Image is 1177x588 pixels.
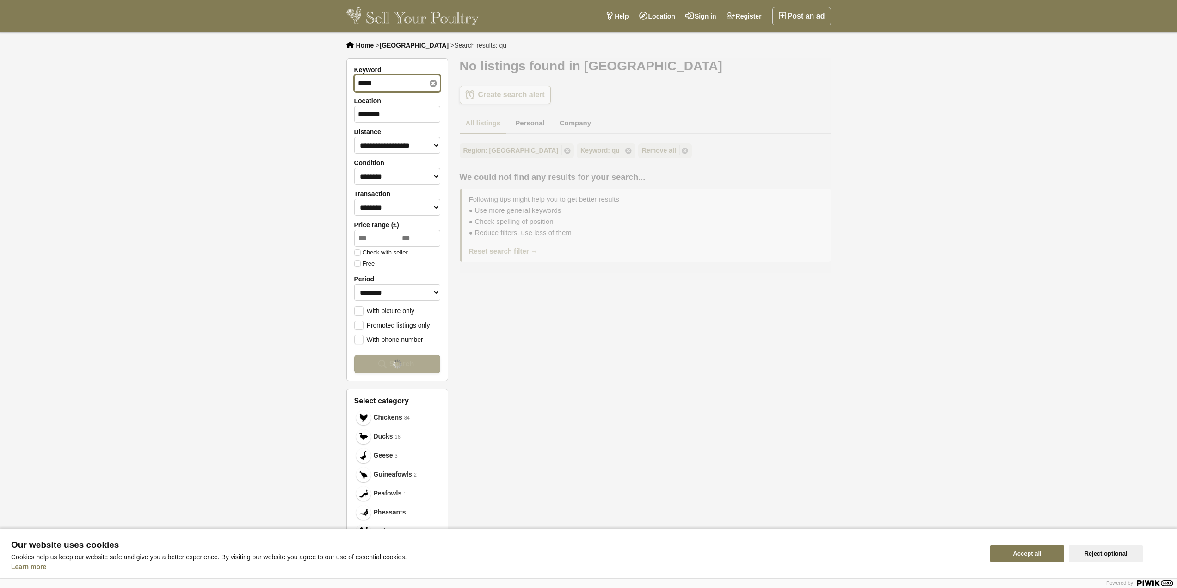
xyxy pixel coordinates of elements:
[600,7,634,25] a: Help
[359,527,368,536] img: Turkeys
[356,42,374,49] a: Home
[400,528,402,536] em: 2
[354,396,440,405] h3: Select category
[403,490,406,498] em: 1
[374,489,402,498] span: Peafowls
[634,7,680,25] a: Location
[389,359,414,368] span: Search
[454,42,506,49] span: Search results: qu
[359,432,368,441] img: Ducks
[414,471,417,479] em: 2
[354,221,440,229] label: Price range (£)
[772,7,831,25] a: Post an ad
[354,503,440,522] a: Pheasants Pheasants
[354,465,440,484] a: Guineafowls Guineafowls 2
[354,408,440,427] a: Chickens Chickens 84
[450,42,506,49] li: >
[1069,545,1143,562] button: Reject optional
[354,335,423,343] label: With phone number
[374,451,393,460] span: Geese
[11,553,979,561] p: Cookies help us keep our website safe and give you a better experience. By visiting our website y...
[680,7,721,25] a: Sign in
[354,355,440,373] button: Search
[395,433,401,441] em: 16
[374,470,412,479] span: Guineafowls
[379,42,449,49] a: [GEOGRAPHIC_DATA]
[990,545,1064,562] button: Accept all
[395,452,398,460] em: 3
[374,432,393,441] span: Ducks
[376,42,449,49] li: >
[374,508,406,517] span: Pheasants
[374,526,398,536] span: Turkeys
[354,446,440,465] a: Geese Geese 3
[354,190,440,198] label: Transaction
[1106,580,1133,586] span: Powered by
[354,275,440,283] label: Period
[354,159,440,167] label: Condition
[359,413,368,422] img: Chickens
[354,522,440,541] a: Turkeys Turkeys 2
[346,7,479,25] img: Sell Your Poultry
[354,128,440,136] label: Distance
[354,427,440,446] a: Ducks Ducks 16
[354,484,440,503] a: Peafowls Peafowls 1
[359,489,368,498] img: Peafowls
[721,7,767,25] a: Register
[374,413,402,422] span: Chickens
[354,260,375,267] label: Free
[354,306,414,315] label: With picture only
[359,508,368,517] img: Pheasants
[359,451,368,460] img: Geese
[11,563,46,570] a: Learn more
[354,249,408,256] label: Check with seller
[359,470,368,479] img: Guineafowls
[354,97,440,105] label: Location
[11,540,979,550] span: Our website uses cookies
[354,321,430,329] label: Promoted listings only
[404,414,410,422] em: 84
[354,66,440,74] label: Keyword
